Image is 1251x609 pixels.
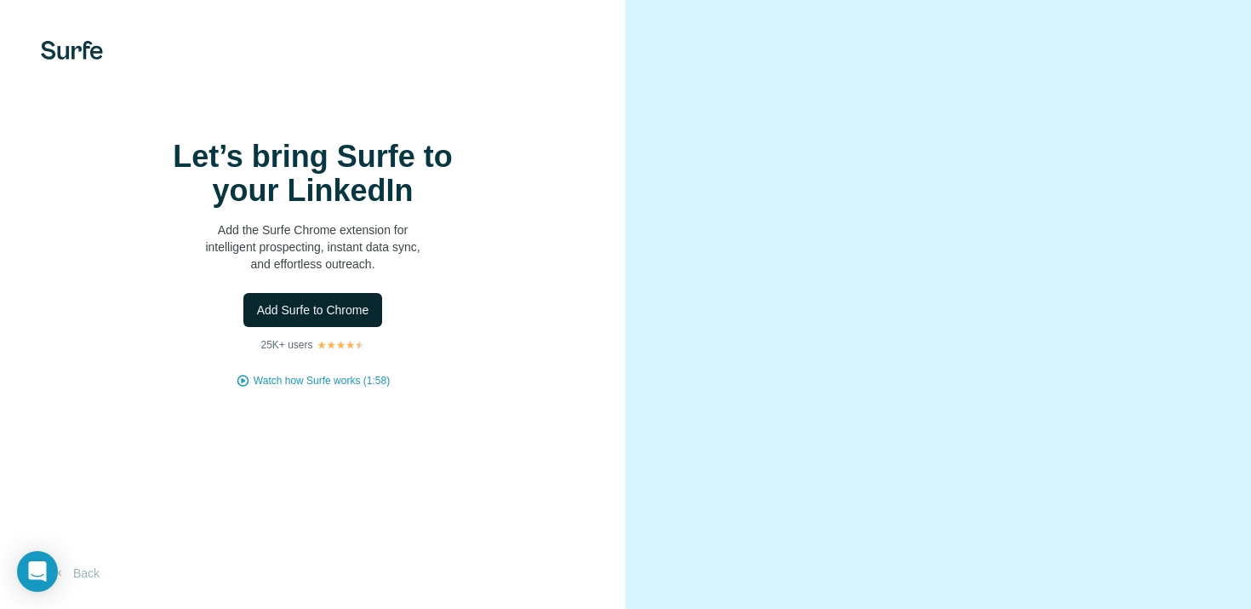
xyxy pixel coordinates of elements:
button: Watch how Surfe works (1:58) [254,373,390,388]
span: Add Surfe to Chrome [257,302,369,319]
button: Back [41,558,111,589]
div: Open Intercom Messenger [17,551,58,592]
img: Surfe's logo [41,41,103,60]
button: Add Surfe to Chrome [243,293,383,327]
p: Add the Surfe Chrome extension for intelligent prospecting, instant data sync, and effortless out... [143,221,483,273]
p: 25K+ users [260,337,312,353]
h1: Let’s bring Surfe to your LinkedIn [143,140,483,208]
img: Rating Stars [317,340,365,350]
